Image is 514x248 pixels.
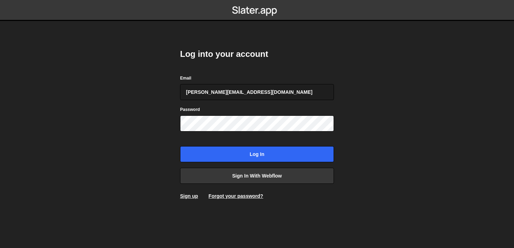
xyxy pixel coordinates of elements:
[180,146,334,162] input: Log in
[180,106,200,113] label: Password
[180,48,334,60] h2: Log into your account
[180,168,334,184] a: Sign in with Webflow
[180,75,191,82] label: Email
[180,193,198,199] a: Sign up
[208,193,263,199] a: Forgot your password?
